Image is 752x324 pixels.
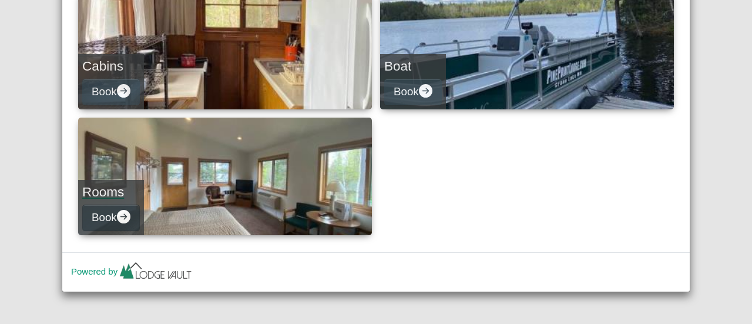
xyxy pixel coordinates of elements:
button: Bookarrow right circle fill [384,79,442,105]
h4: Boat [384,58,442,74]
h4: Cabins [82,58,140,74]
a: Powered by [71,266,194,276]
svg: arrow right circle fill [419,84,432,98]
svg: arrow right circle fill [117,210,130,223]
button: Bookarrow right circle fill [82,79,140,105]
img: lv-small.ca335149.png [117,259,194,285]
h4: Rooms [82,184,140,200]
svg: arrow right circle fill [117,84,130,98]
button: Bookarrow right circle fill [82,205,140,231]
